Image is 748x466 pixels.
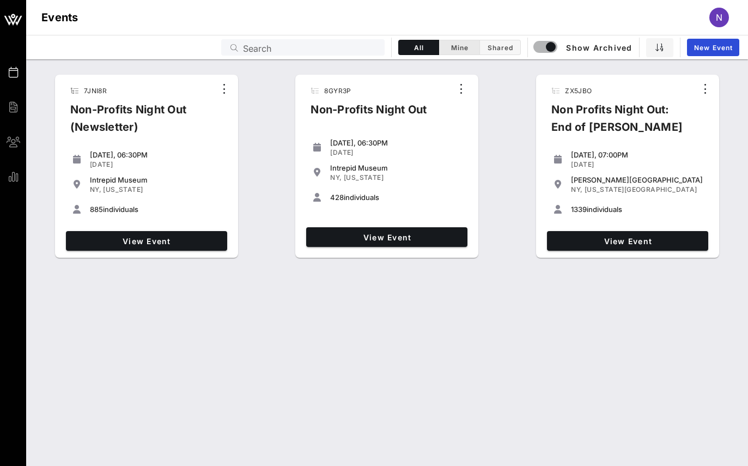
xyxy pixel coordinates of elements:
button: All [398,40,439,55]
span: ZX5JBO [565,87,592,95]
span: [US_STATE][GEOGRAPHIC_DATA] [585,185,697,193]
span: Show Archived [535,41,633,54]
button: Shared [480,40,521,55]
div: individuals [571,205,704,214]
span: NY, [90,185,101,193]
div: [DATE], 06:30PM [330,138,463,147]
a: View Event [547,231,708,251]
div: Non-Profits Night Out [302,101,435,127]
span: 7JNI8R [84,87,107,95]
a: View Event [66,231,227,251]
div: [DATE] [330,148,463,157]
div: [DATE], 06:30PM [90,150,223,159]
span: 885 [90,205,103,214]
span: 1339 [571,205,587,214]
div: N [709,8,729,27]
div: [DATE] [571,160,704,169]
div: Non Profits Night Out: End of [PERSON_NAME] [543,101,696,144]
span: NY, [571,185,582,193]
span: View Event [551,237,704,246]
div: individuals [330,193,463,202]
div: individuals [90,205,223,214]
span: 8GYR3P [324,87,351,95]
span: All [405,44,432,52]
a: View Event [306,227,467,247]
a: New Event [687,39,739,56]
span: [US_STATE] [344,173,384,181]
div: Non-Profits Night Out (Newsletter) [62,101,215,144]
span: NY, [330,173,342,181]
h1: Events [41,9,78,26]
span: 428 [330,193,344,202]
div: [DATE], 07:00PM [571,150,704,159]
span: Shared [486,44,514,52]
span: [US_STATE] [103,185,143,193]
span: N [716,12,722,23]
button: Show Archived [534,38,633,57]
span: View Event [70,237,223,246]
div: [DATE] [90,160,223,169]
span: Mine [446,44,473,52]
div: [PERSON_NAME][GEOGRAPHIC_DATA] [571,175,704,184]
button: Mine [439,40,480,55]
span: View Event [311,233,463,242]
div: Intrepid Museum [330,164,463,172]
div: Intrepid Museum [90,175,223,184]
span: New Event [694,44,733,52]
